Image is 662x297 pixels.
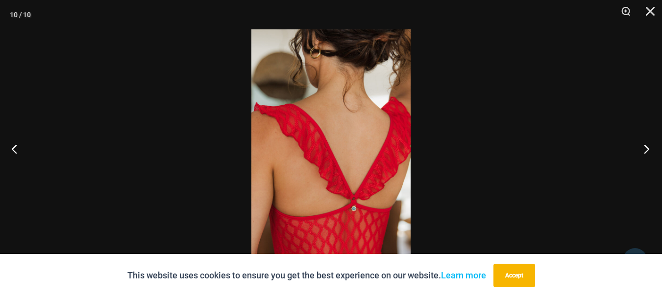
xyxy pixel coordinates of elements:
p: This website uses cookies to ensure you get the best experience on our website. [127,268,486,283]
button: Accept [493,264,535,287]
a: Learn more [441,270,486,280]
div: 10 / 10 [10,7,31,22]
button: Next [625,124,662,173]
img: Sometimes Red 587 Dress 07 [251,29,411,268]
